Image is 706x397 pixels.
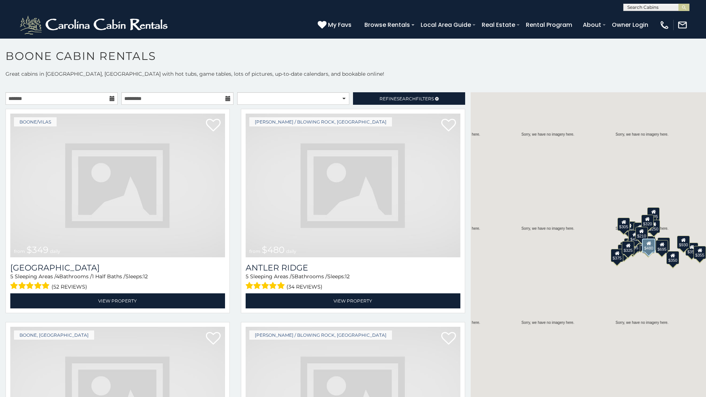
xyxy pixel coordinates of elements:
[249,117,392,126] a: [PERSON_NAME] / Blowing Rock, [GEOGRAPHIC_DATA]
[628,230,641,243] div: $410
[345,273,350,280] span: 12
[206,118,221,133] a: Add to favorites
[286,282,322,292] span: (34 reviews)
[622,241,634,254] div: $325
[286,248,296,254] span: daily
[262,244,285,255] span: $480
[634,235,647,248] div: $225
[249,330,392,340] a: [PERSON_NAME] / Blowing Rock, [GEOGRAPHIC_DATA]
[648,220,660,233] div: $250
[361,18,414,31] a: Browse Rentals
[246,273,460,292] div: Sleeping Areas / Bathrooms / Sleeps:
[693,246,706,259] div: $355
[685,242,698,255] div: $355
[10,273,225,292] div: Sleeping Areas / Bathrooms / Sleeps:
[246,263,460,273] a: Antler Ridge
[206,331,221,347] a: Add to favorites
[26,244,49,255] span: $349
[478,18,519,31] a: Real Estate
[627,238,640,251] div: $395
[642,239,655,253] div: $480
[641,214,654,228] div: $320
[328,20,352,29] span: My Favs
[249,248,260,254] span: from
[10,114,225,257] a: from $349 daily
[51,282,87,292] span: (52 reviews)
[657,237,670,250] div: $380
[18,14,171,36] img: White-1-2.png
[441,331,456,347] a: Add to favorites
[617,217,630,230] div: $305
[143,273,148,280] span: 12
[10,263,225,273] h3: Diamond Creek Lodge
[246,114,460,257] img: dummy-image.jpg
[318,20,353,30] a: My Favs
[246,114,460,257] a: from $480 daily
[10,114,225,257] img: dummy-image.jpg
[246,293,460,308] a: View Property
[441,118,456,133] a: Add to favorites
[656,240,668,253] div: $695
[92,273,125,280] span: 1 Half Baths /
[10,293,225,308] a: View Property
[618,244,630,258] div: $330
[642,240,655,253] div: $315
[246,273,249,280] span: 5
[522,18,576,31] a: Rental Program
[379,96,434,101] span: Refine Filters
[608,18,652,31] a: Owner Login
[397,96,416,101] span: Search
[677,20,688,30] img: mail-regular-white.png
[611,249,623,262] div: $375
[14,330,94,340] a: Boone, [GEOGRAPHIC_DATA]
[50,248,60,254] span: daily
[14,248,25,254] span: from
[643,236,655,249] div: $395
[353,92,465,105] a: RefineSearchFilters
[10,263,225,273] a: [GEOGRAPHIC_DATA]
[56,273,59,280] span: 4
[659,20,670,30] img: phone-regular-white.png
[10,273,13,280] span: 5
[579,18,605,31] a: About
[417,18,475,31] a: Local Area Guide
[647,207,660,220] div: $525
[14,117,57,126] a: Boone/Vilas
[634,222,646,236] div: $565
[635,226,648,240] div: $210
[292,273,295,280] span: 5
[677,235,689,248] div: $930
[666,251,679,264] div: $350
